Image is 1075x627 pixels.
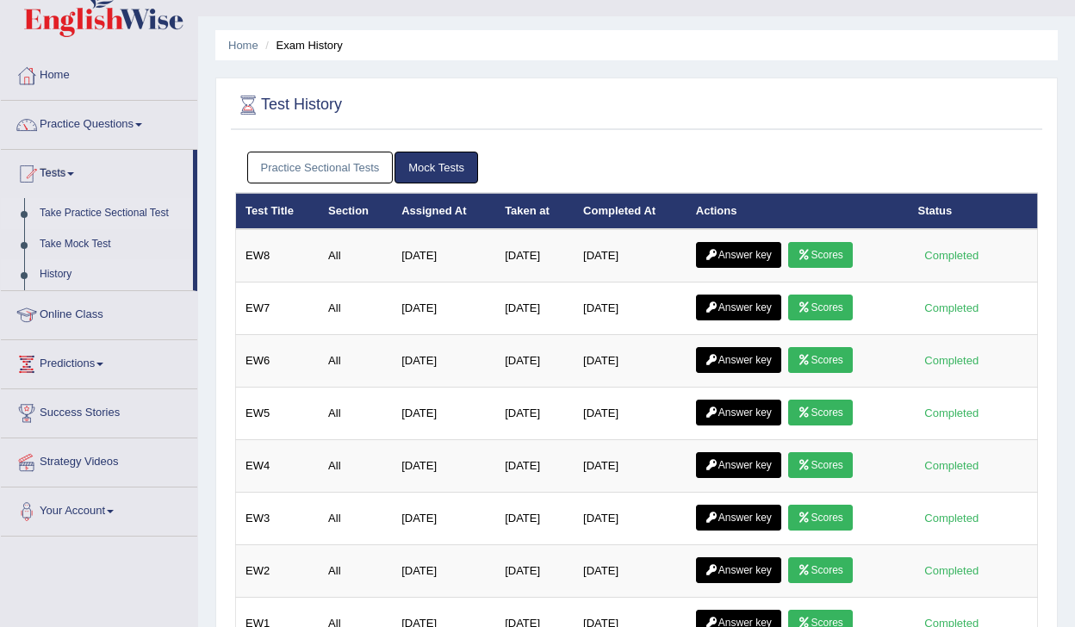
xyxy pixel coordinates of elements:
a: Scores [788,400,852,425]
th: Taken at [495,193,574,229]
td: EW4 [236,440,320,493]
td: [DATE] [392,440,495,493]
div: Completed [918,456,985,475]
td: [DATE] [574,440,687,493]
div: Completed [918,404,985,422]
a: Mock Tests [395,152,478,183]
a: Answer key [696,557,781,583]
td: [DATE] [495,388,574,440]
td: [DATE] [495,335,574,388]
a: Practice Questions [1,101,197,144]
td: [DATE] [392,335,495,388]
a: Answer key [696,242,781,268]
td: [DATE] [392,229,495,282]
td: EW5 [236,388,320,440]
td: All [319,229,392,282]
td: [DATE] [574,282,687,335]
div: Completed [918,299,985,317]
td: All [319,335,392,388]
td: [DATE] [495,282,574,335]
td: All [319,493,392,545]
th: Status [909,193,1038,229]
a: Take Mock Test [32,229,193,260]
a: Scores [788,557,852,583]
a: Practice Sectional Tests [247,152,394,183]
div: Completed [918,246,985,264]
a: Answer key [696,452,781,478]
td: [DATE] [495,440,574,493]
a: Home [1,52,197,95]
a: Success Stories [1,389,197,432]
td: [DATE] [495,229,574,282]
td: [DATE] [392,493,495,545]
td: [DATE] [392,388,495,440]
a: Tests [1,150,193,193]
a: Scores [788,452,852,478]
a: History [32,259,193,290]
a: Your Account [1,487,197,531]
a: Online Class [1,291,197,334]
td: [DATE] [574,229,687,282]
a: Scores [788,505,852,531]
a: Answer key [696,400,781,425]
a: Scores [788,242,852,268]
td: All [319,440,392,493]
a: Predictions [1,340,197,383]
td: [DATE] [495,545,574,598]
td: [DATE] [392,282,495,335]
a: Scores [788,347,852,373]
a: Strategy Videos [1,438,197,481]
td: All [319,388,392,440]
th: Completed At [574,193,687,229]
a: Home [228,39,258,52]
td: [DATE] [574,388,687,440]
a: Take Practice Sectional Test [32,198,193,229]
td: [DATE] [574,493,687,545]
th: Test Title [236,193,320,229]
td: EW7 [236,282,320,335]
td: All [319,545,392,598]
td: [DATE] [574,545,687,598]
td: EW3 [236,493,320,545]
a: Answer key [696,295,781,320]
div: Completed [918,509,985,527]
td: EW8 [236,229,320,282]
li: Exam History [261,37,343,53]
td: EW6 [236,335,320,388]
div: Completed [918,562,985,580]
h2: Test History [235,92,342,118]
th: Section [319,193,392,229]
div: Completed [918,351,985,369]
a: Answer key [696,505,781,531]
th: Assigned At [392,193,495,229]
td: [DATE] [495,493,574,545]
td: [DATE] [392,545,495,598]
th: Actions [687,193,909,229]
td: All [319,282,392,335]
td: EW2 [236,545,320,598]
td: [DATE] [574,335,687,388]
a: Answer key [696,347,781,373]
a: Scores [788,295,852,320]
